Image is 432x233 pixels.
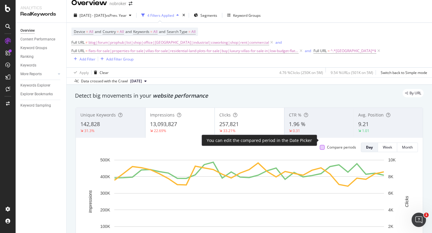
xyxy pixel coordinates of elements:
[191,10,220,20] button: Segments
[191,28,196,36] span: All
[366,145,373,150] div: Day
[207,137,312,143] div: You can edit the compared period in the Date Picker
[109,1,126,7] div: nobroker
[200,13,217,18] span: Segments
[79,13,106,18] span: [DATE] - [DATE]
[106,57,133,62] div: Add Filter Group
[71,10,134,20] button: [DATE] - [DATE]vsPrev. Year
[71,40,85,45] span: Full URL
[219,112,231,118] span: Clicks
[20,36,55,43] div: Content Performance
[20,91,53,97] div: Explorer Bookmarks
[71,68,89,77] button: Apply
[167,29,187,34] span: Search Type
[128,78,149,85] button: [DATE]
[313,48,327,53] span: Full URL
[125,29,132,34] span: and
[293,128,300,133] div: 0.31
[388,224,394,229] text: 2K
[362,128,369,133] div: 1.01
[20,11,61,18] div: RealKeywords
[100,224,110,229] text: 100K
[412,213,426,227] iframe: Intercom live chat
[397,143,418,152] button: Month
[409,91,421,95] span: By URL
[388,174,394,179] text: 8K
[388,158,396,162] text: 10K
[20,54,34,60] div: Ranking
[159,29,165,34] span: and
[402,145,413,150] div: Month
[20,54,62,60] a: Ranking
[89,28,93,36] span: All
[20,102,51,109] div: Keyword Sampling
[20,36,62,43] a: Content Performance
[20,71,56,77] a: More Reports
[130,78,142,84] span: 2025 Aug. 4th
[188,29,190,34] span: =
[20,5,61,11] div: Analytics
[81,78,128,84] div: Data crossed with the Crawl
[424,213,429,217] span: 1
[403,89,424,97] div: legacy label
[331,70,373,75] div: 9.54 % URLs ( 501K on 5M )
[361,143,378,152] button: Day
[20,28,62,34] a: Overview
[103,29,116,34] span: Country
[129,1,132,6] div: arrow-right-arrow-left
[378,68,427,77] button: Switch back to Simple mode
[289,120,305,128] span: 1.96 %
[133,29,149,34] span: Keywords
[289,112,301,118] span: CTR %
[106,13,127,18] span: vs Prev. Year
[80,112,116,118] span: Unique Keywords
[86,29,88,34] span: =
[100,70,109,75] div: Clear
[85,40,88,45] span: ≠
[20,82,62,89] a: Keywords Explorer
[88,38,269,47] span: blog|forum|prophub|list|shop|office|[GEOGRAPHIC_DATA]|industrial|coworking|shop|rent|commercial
[154,128,166,133] div: 22.69%
[20,91,62,97] a: Explorer Bookmarks
[20,82,50,89] div: Keywords Explorer
[117,29,119,34] span: =
[275,40,282,45] button: and
[95,29,101,34] span: and
[79,57,95,62] div: Add Filter
[233,13,261,18] div: Keyword Groups
[279,70,323,75] div: 4.76 % Clicks ( 250K on 5M )
[71,48,85,53] span: Full URL
[98,55,133,63] button: Add Filter Group
[20,45,62,51] a: Keyword Groups
[100,174,110,179] text: 400K
[84,128,94,133] div: 31.3%
[388,208,394,212] text: 4K
[328,48,330,53] span: =
[388,191,394,196] text: 6K
[71,55,95,63] button: Add Filter
[88,47,298,55] span: flats-for-sale|properties-for-sale|villas-for-sale|residential-land-plots-for-sale|buy|luxury-vil...
[153,28,157,36] span: All
[79,70,89,75] div: Apply
[20,28,35,34] div: Overview
[331,47,376,55] span: ^.*[GEOGRAPHIC_DATA]*$
[20,102,62,109] a: Keyword Sampling
[404,196,409,207] text: Clicks
[20,62,62,69] a: Keywords
[100,208,110,212] text: 200K
[305,48,311,54] button: and
[358,112,384,118] span: Avg. Position
[20,71,42,77] div: More Reports
[378,143,397,152] button: Week
[219,120,239,128] span: 257,821
[100,191,110,196] text: 300K
[383,145,392,150] div: Week
[225,10,263,20] button: Keyword Groups
[381,70,427,75] div: Switch back to Simple mode
[147,13,174,18] div: 4 Filters Applied
[181,12,186,18] div: times
[120,28,124,36] span: All
[139,10,181,20] button: 4 Filters Applied
[20,62,36,69] div: Keywords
